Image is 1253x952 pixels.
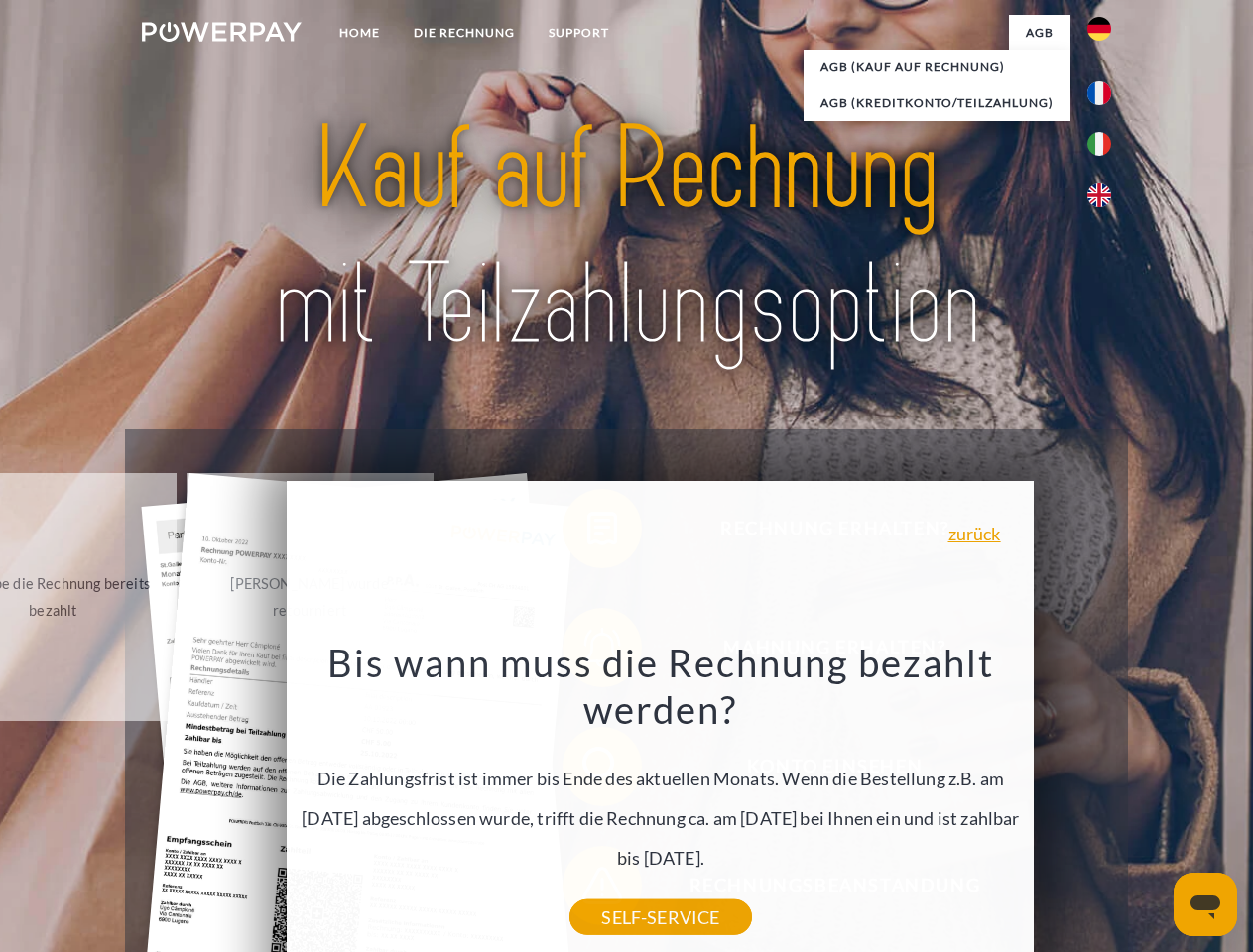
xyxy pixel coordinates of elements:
[532,15,626,51] a: SUPPORT
[1009,15,1070,51] a: agb
[299,639,1023,917] div: Die Zahlungsfrist ist immer bis Ende des aktuellen Monats. Wenn die Bestellung z.B. am [DATE] abg...
[948,525,1001,542] a: zurück
[397,15,532,51] a: DIE RECHNUNG
[804,85,1070,121] a: AGB (Kreditkonto/Teilzahlung)
[322,15,397,51] a: Home
[1174,873,1237,936] iframe: Schaltfläche zum Öffnen des Messaging-Fensters
[198,570,422,624] div: [PERSON_NAME] wurde retourniert
[1087,132,1111,156] img: it
[804,50,1070,85] a: AGB (Kauf auf Rechnung)
[1087,183,1111,207] img: en
[569,899,751,935] a: SELF-SERVICE
[189,95,1064,380] img: title-powerpay_de.svg
[142,22,302,42] img: logo-powerpay-white.svg
[299,639,1023,734] h3: Bis wann muss die Rechnung bezahlt werden?
[1087,17,1111,41] img: de
[1087,81,1111,105] img: fr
